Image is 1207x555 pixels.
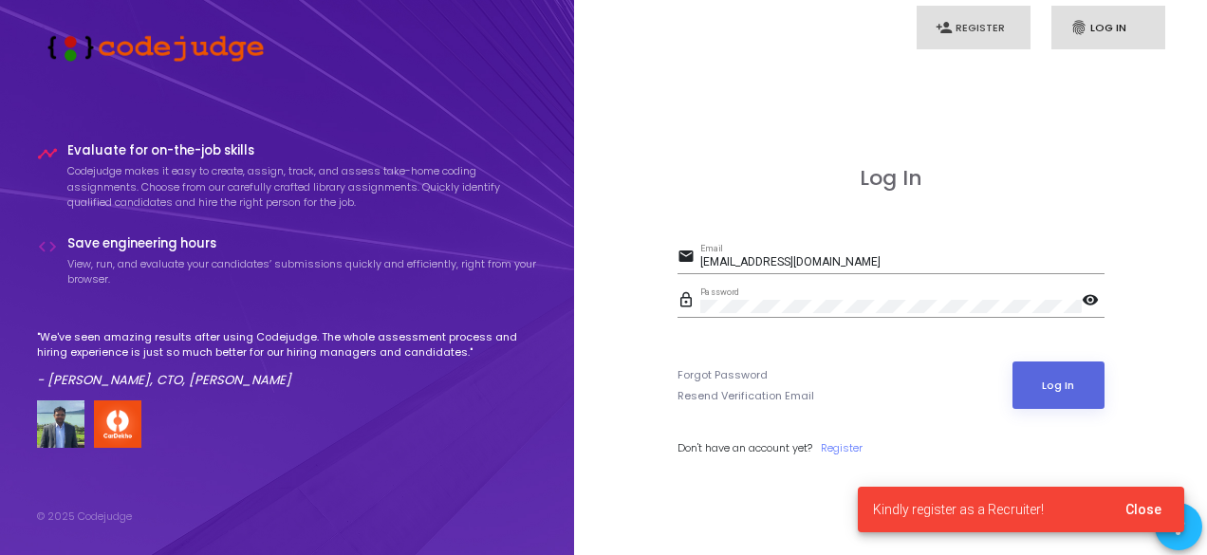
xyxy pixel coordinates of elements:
a: Forgot Password [678,367,768,383]
em: - [PERSON_NAME], CTO, [PERSON_NAME] [37,371,291,389]
mat-icon: visibility [1082,290,1105,313]
h4: Save engineering hours [67,236,538,251]
i: timeline [37,143,58,164]
i: person_add [936,19,953,36]
p: Codejudge makes it easy to create, assign, track, and assess take-home coding assignments. Choose... [67,163,538,211]
span: Close [1125,502,1161,517]
i: code [37,236,58,257]
a: Register [821,440,863,456]
input: Email [700,256,1105,269]
a: fingerprintLog In [1051,6,1165,50]
a: Resend Verification Email [678,388,814,404]
h4: Evaluate for on-the-job skills [67,143,538,158]
h3: Log In [678,166,1105,191]
mat-icon: email [678,247,700,269]
p: "We've seen amazing results after using Codejudge. The whole assessment process and hiring experi... [37,329,538,361]
div: © 2025 Codejudge [37,509,132,525]
span: Kindly register as a Recruiter! [873,500,1044,519]
img: user image [37,400,84,448]
img: company-logo [94,400,141,448]
mat-icon: lock_outline [678,290,700,313]
button: Log In [1012,361,1105,409]
i: fingerprint [1070,19,1087,36]
p: View, run, and evaluate your candidates’ submissions quickly and efficiently, right from your bro... [67,256,538,287]
span: Don't have an account yet? [678,440,812,455]
a: person_addRegister [917,6,1031,50]
button: Close [1110,492,1177,527]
